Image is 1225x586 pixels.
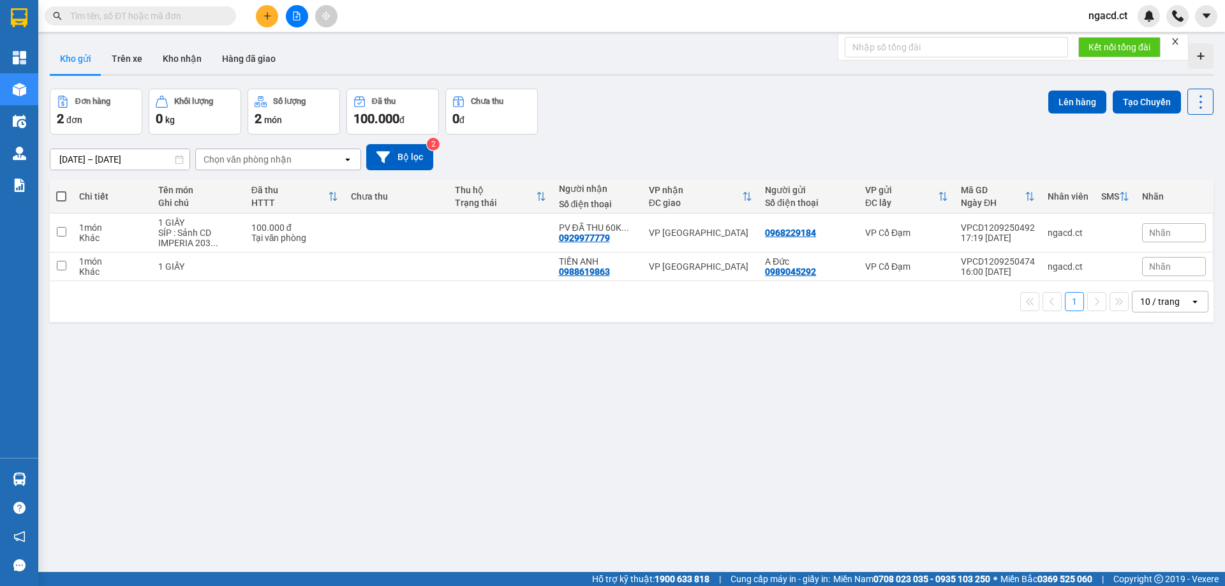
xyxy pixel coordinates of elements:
div: VP Cổ Đạm [865,228,948,238]
button: caret-down [1195,5,1217,27]
strong: 0369 525 060 [1037,574,1092,584]
span: Hỗ trợ kỹ thuật: [592,572,709,586]
div: Thu hộ [455,185,536,195]
span: kg [165,115,175,125]
th: Toggle SortBy [954,180,1041,214]
div: Khối lượng [174,97,213,106]
svg: open [343,154,353,165]
div: Đơn hàng [75,97,110,106]
div: Người nhận [559,184,636,194]
input: Tìm tên, số ĐT hoặc mã đơn [70,9,221,23]
sup: 2 [427,138,440,150]
div: 1 GIẤY [158,261,238,272]
div: VPCD1209250492 [961,223,1035,233]
img: warehouse-icon [13,83,26,96]
span: Kết nối tổng đài [1088,40,1150,54]
button: Kho gửi [50,43,101,74]
span: copyright [1154,575,1163,583]
div: 1 món [79,223,145,233]
span: | [719,572,721,586]
div: ĐC lấy [865,198,938,208]
div: Số điện thoại [765,198,852,208]
span: close [1171,37,1180,46]
span: 2 [255,111,262,126]
span: 0 [156,111,163,126]
div: Đã thu [251,185,329,195]
span: Nhãn [1149,228,1171,238]
button: Số lượng2món [248,89,340,135]
button: 1 [1065,292,1084,311]
span: Miền Bắc [1000,572,1092,586]
span: plus [263,11,272,20]
button: Khối lượng0kg [149,89,241,135]
div: 17:19 [DATE] [961,233,1035,243]
div: VP Cổ Đạm [865,261,948,272]
div: 1 món [79,256,145,267]
div: Tại văn phòng [251,233,339,243]
button: Kết nối tổng đài [1078,37,1161,57]
th: Toggle SortBy [245,180,345,214]
span: Cung cấp máy in - giấy in: [731,572,830,586]
span: món [264,115,282,125]
div: Số lượng [273,97,306,106]
div: Mã GD [961,185,1025,195]
div: Chọn văn phòng nhận [204,153,292,166]
span: Miền Nam [833,572,990,586]
div: 1 GIẤY [158,217,238,228]
th: Toggle SortBy [449,180,553,214]
div: Khác [79,233,145,243]
button: Tạo Chuyến [1113,91,1181,114]
img: dashboard-icon [13,51,26,64]
div: 0929977779 [559,233,610,243]
div: ngacd.ct [1048,261,1088,272]
button: Hàng đã giao [212,43,286,74]
button: Đã thu100.000đ [346,89,439,135]
span: 2 [57,111,64,126]
img: warehouse-icon [13,147,26,160]
span: caret-down [1201,10,1212,22]
img: warehouse-icon [13,115,26,128]
span: notification [13,531,26,543]
div: TIẾN ANH [559,256,636,267]
span: search [53,11,62,20]
th: Toggle SortBy [642,180,759,214]
div: Người gửi [765,185,852,195]
th: Toggle SortBy [859,180,954,214]
div: Chưa thu [471,97,503,106]
input: Nhập số tổng đài [845,37,1068,57]
button: Bộ lọc [366,144,433,170]
img: logo-vxr [11,8,27,27]
div: 10 / trang [1140,295,1180,308]
button: Lên hàng [1048,91,1106,114]
div: Ngày ĐH [961,198,1025,208]
div: Số điện thoại [559,199,636,209]
strong: 1900 633 818 [655,574,709,584]
img: icon-new-feature [1143,10,1155,22]
div: VP [GEOGRAPHIC_DATA] [649,228,752,238]
div: HTTT [251,198,329,208]
button: Trên xe [101,43,152,74]
button: Đơn hàng2đơn [50,89,142,135]
div: VP [GEOGRAPHIC_DATA] [649,261,752,272]
span: đ [399,115,405,125]
img: warehouse-icon [13,472,26,486]
button: Kho nhận [152,43,212,74]
div: VP nhận [649,185,742,195]
span: message [13,559,26,571]
span: file-add [292,11,301,20]
div: Nhân viên [1048,191,1088,201]
div: 100.000 đ [251,223,339,233]
div: 0988619863 [559,267,610,277]
div: SÍP : Sảnh CD IMPERIA 203 NGUYỄN HUY TƯỞNG - THANH XUÂN TRUNG HN - ĐÃ THU 40K+60K PHÍ BÓC SHIP [158,228,238,248]
span: đơn [66,115,82,125]
button: aim [315,5,338,27]
button: file-add [286,5,308,27]
input: Select a date range. [50,149,189,170]
button: Chưa thu0đ [445,89,538,135]
span: 0 [452,111,459,126]
div: Tạo kho hàng mới [1188,43,1214,69]
div: PV ĐÃ THU 60K PHÍ SÍP - [559,223,636,233]
div: Đã thu [372,97,396,106]
span: aim [322,11,330,20]
div: ĐC giao [649,198,742,208]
